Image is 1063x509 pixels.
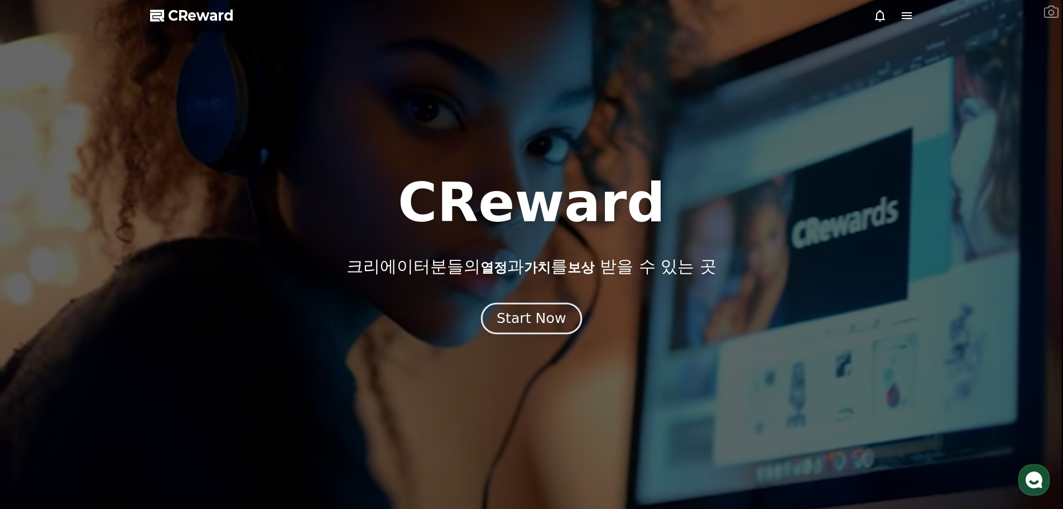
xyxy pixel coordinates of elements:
span: 열정 [480,260,507,275]
span: 보상 [567,260,594,275]
a: 설정 [144,354,214,382]
div: Start Now [497,309,566,328]
span: 가치 [524,260,551,275]
a: Start Now [483,315,580,325]
button: Start Now [481,302,582,334]
span: 홈 [35,371,42,380]
a: 대화 [74,354,144,382]
a: 홈 [3,354,74,382]
span: 대화 [102,372,116,380]
a: CReward [150,7,234,25]
p: 크리에이터분들의 과 를 받을 수 있는 곳 [347,256,716,277]
h1: CReward [398,176,665,230]
span: 설정 [172,371,186,380]
span: CReward [168,7,234,25]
